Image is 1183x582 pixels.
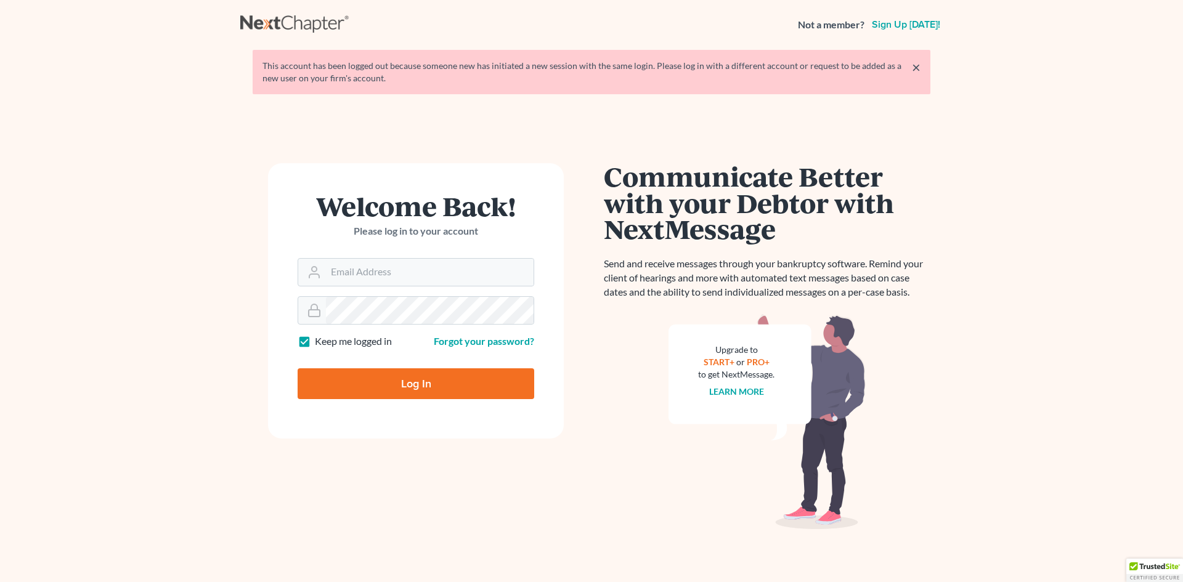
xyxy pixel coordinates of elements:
img: nextmessage_bg-59042aed3d76b12b5cd301f8e5b87938c9018125f34e5fa2b7a6b67550977c72.svg [669,314,866,530]
div: to get NextMessage. [698,368,774,381]
div: Upgrade to [698,344,774,356]
a: Sign up [DATE]! [869,20,943,30]
h1: Welcome Back! [298,193,534,219]
a: × [912,60,921,75]
p: Send and receive messages through your bankruptcy software. Remind your client of hearings and mo... [604,257,930,299]
h1: Communicate Better with your Debtor with NextMessage [604,163,930,242]
div: This account has been logged out because someone new has initiated a new session with the same lo... [262,60,921,84]
a: Learn more [709,386,764,397]
a: PRO+ [747,357,770,367]
span: or [736,357,745,367]
p: Please log in to your account [298,224,534,238]
a: Forgot your password? [434,335,534,347]
div: TrustedSite Certified [1126,559,1183,582]
strong: Not a member? [798,18,864,32]
input: Email Address [326,259,534,286]
input: Log In [298,368,534,399]
label: Keep me logged in [315,334,392,349]
a: START+ [704,357,734,367]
